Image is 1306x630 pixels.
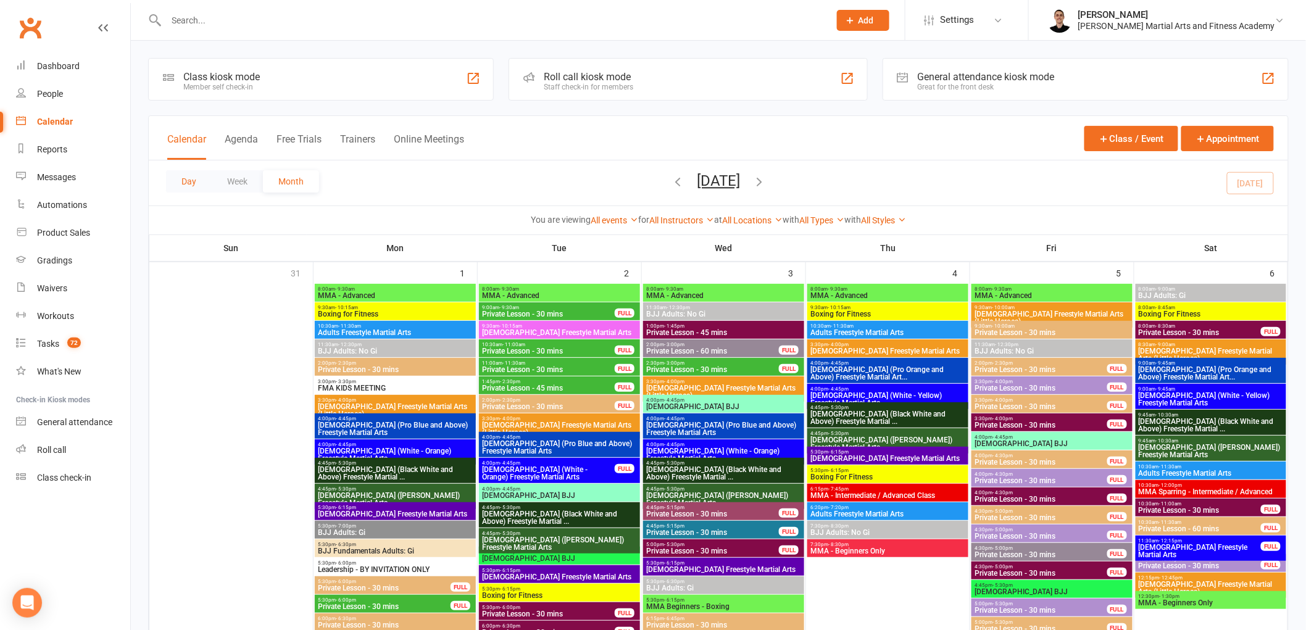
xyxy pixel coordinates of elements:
div: 6 [1270,262,1287,283]
span: - 9:45am [1156,386,1176,392]
div: Messages [37,172,76,182]
strong: with [844,215,861,225]
div: Workouts [37,311,74,321]
span: MMA - Advanced [317,292,473,299]
span: 4:00pm [646,442,802,447]
span: Settings [940,6,974,34]
span: 3:30pm [317,397,473,403]
span: [DEMOGRAPHIC_DATA] (White - Orange) Freestyle Martial Arts [481,466,615,481]
span: [DEMOGRAPHIC_DATA] Freestyle Martial Arts (Little Heroes) [1138,347,1284,362]
span: 8:00am [646,286,802,292]
span: 9:00am [1138,386,1284,392]
span: 4:00pm [481,486,638,492]
span: 3:30pm [974,416,1108,421]
a: Messages [16,164,130,191]
span: 4:00pm [481,434,638,440]
span: 8:00am [810,286,966,292]
span: - 1:45pm [664,323,684,329]
span: Private Lesson - 30 mins [974,458,1108,466]
span: - 5:30pm [664,486,684,492]
div: Class kiosk mode [183,71,260,83]
span: - 2:30pm [336,360,356,366]
a: All Locations [722,215,783,225]
span: 3:00pm [317,379,473,384]
span: - 3:00pm [664,360,684,366]
span: 8:00am [974,286,1130,292]
div: Staff check-in for members [544,83,633,91]
span: [DEMOGRAPHIC_DATA] (Pro Blue and Above) Freestyle Martial Arts [317,421,473,436]
span: - 4:45pm [992,434,1013,440]
span: 11:00am [481,360,615,366]
span: - 4:00pm [664,379,684,384]
div: FULL [615,346,634,355]
span: - 4:00pm [336,397,356,403]
span: 72 [67,338,81,348]
div: FULL [615,364,634,373]
span: 4:00pm [481,460,615,466]
div: 5 [1117,262,1134,283]
button: Week [212,170,263,193]
div: Roll call [37,445,66,455]
span: 3:30pm [810,342,966,347]
div: Great for the front desk [918,83,1055,91]
span: 9:30am [974,323,1130,329]
span: [DEMOGRAPHIC_DATA] Freestyle Martial Arts [810,455,966,462]
span: - 12:30pm [667,305,690,310]
span: 8:30am [1138,342,1284,347]
div: FULL [1107,457,1127,466]
div: FULL [615,383,634,392]
span: 4:45pm [317,486,473,492]
span: 4:00pm [974,471,1108,477]
span: MMA - Advanced [481,292,638,299]
div: 2 [624,262,641,283]
span: [DEMOGRAPHIC_DATA] ([PERSON_NAME]) Freestyle Martial Arts [1138,444,1284,458]
span: BJJ Adults: Gi [1138,292,1284,299]
span: - 5:30pm [664,460,684,466]
span: - 2:30pm [992,360,1013,366]
img: thumb_image1729140307.png [1047,8,1072,33]
div: Member self check-in [183,83,260,91]
th: Wed [642,235,806,261]
a: All Styles [861,215,906,225]
button: [DATE] [697,172,740,189]
span: - 4:45pm [828,386,849,392]
button: Online Meetings [394,133,464,160]
span: 4:45pm [646,460,802,466]
a: Tasks 72 [16,330,130,358]
input: Search... [162,12,821,29]
div: FULL [615,464,634,473]
span: - 2:30pm [500,379,520,384]
span: - 4:45pm [336,416,356,421]
div: FULL [1261,327,1281,336]
span: 11:30am [646,305,802,310]
span: 4:00pm [646,416,802,421]
span: 9:00am [1138,360,1284,366]
span: [DEMOGRAPHIC_DATA] Freestyle Martial Arts [810,347,966,355]
span: - 9:30am [992,286,1012,292]
span: - 8:30am [1156,323,1176,329]
div: Class check-in [37,473,91,483]
span: - 4:00pm [992,397,1013,403]
div: FULL [1107,383,1127,392]
a: Dashboard [16,52,130,80]
span: 8:00am [1138,305,1284,310]
span: - 4:45pm [500,460,520,466]
div: FULL [1107,401,1127,410]
span: - 3:00pm [664,342,684,347]
span: - 5:30pm [828,431,849,436]
div: [PERSON_NAME] [1078,9,1275,20]
span: [DEMOGRAPHIC_DATA] Freestyle Martial Arts (Little Heroes) [646,384,802,399]
span: [DEMOGRAPHIC_DATA] (White - Orange) Freestyle Martial Arts [646,447,802,462]
span: 4:00pm [646,397,802,403]
span: 4:00pm [810,360,966,366]
a: What's New [16,358,130,386]
div: Calendar [37,117,73,126]
span: BJJ Adults: No Gi [317,347,473,355]
span: 4:45pm [810,431,966,436]
button: Class / Event [1084,126,1178,151]
span: - 10:15am [499,323,522,329]
span: [DEMOGRAPHIC_DATA] (Black White and Above) Freestyle Martial ... [317,466,473,481]
span: 11:30am [317,342,473,347]
span: Private Lesson - 30 mins [646,366,780,373]
span: 4:00pm [317,416,473,421]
